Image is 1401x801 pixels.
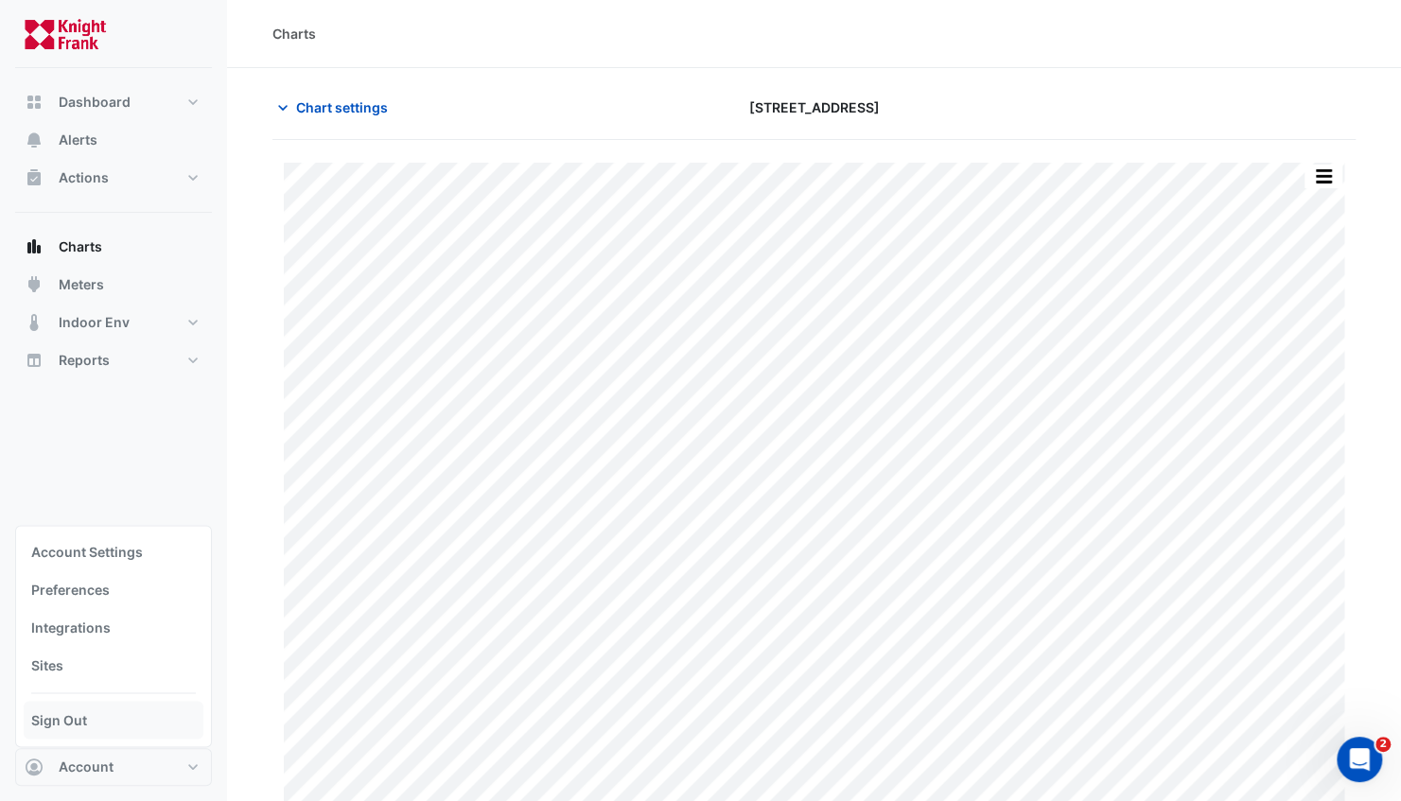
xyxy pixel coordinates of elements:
[59,168,109,187] span: Actions
[24,609,203,647] a: Integrations
[15,525,212,747] div: Account
[59,237,102,256] span: Charts
[1305,165,1342,188] button: More Options
[25,131,44,149] app-icon: Alerts
[272,91,400,124] button: Chart settings
[25,275,44,294] app-icon: Meters
[24,533,203,571] a: Account Settings
[15,159,212,197] button: Actions
[15,266,212,304] button: Meters
[749,97,880,117] span: [STREET_ADDRESS]
[23,15,108,53] img: Company Logo
[15,748,212,786] button: Account
[272,24,316,44] div: Charts
[25,237,44,256] app-icon: Charts
[24,647,203,685] a: Sites
[59,351,110,370] span: Reports
[15,304,212,341] button: Indoor Env
[59,93,131,112] span: Dashboard
[25,351,44,370] app-icon: Reports
[24,571,203,609] a: Preferences
[59,757,114,776] span: Account
[15,121,212,159] button: Alerts
[24,701,203,739] a: Sign Out
[59,275,104,294] span: Meters
[15,341,212,379] button: Reports
[296,97,388,117] span: Chart settings
[25,313,44,332] app-icon: Indoor Env
[25,93,44,112] app-icon: Dashboard
[1337,737,1382,782] iframe: Intercom live chat
[59,131,97,149] span: Alerts
[15,83,212,121] button: Dashboard
[1375,737,1391,752] span: 2
[25,168,44,187] app-icon: Actions
[59,313,130,332] span: Indoor Env
[15,228,212,266] button: Charts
